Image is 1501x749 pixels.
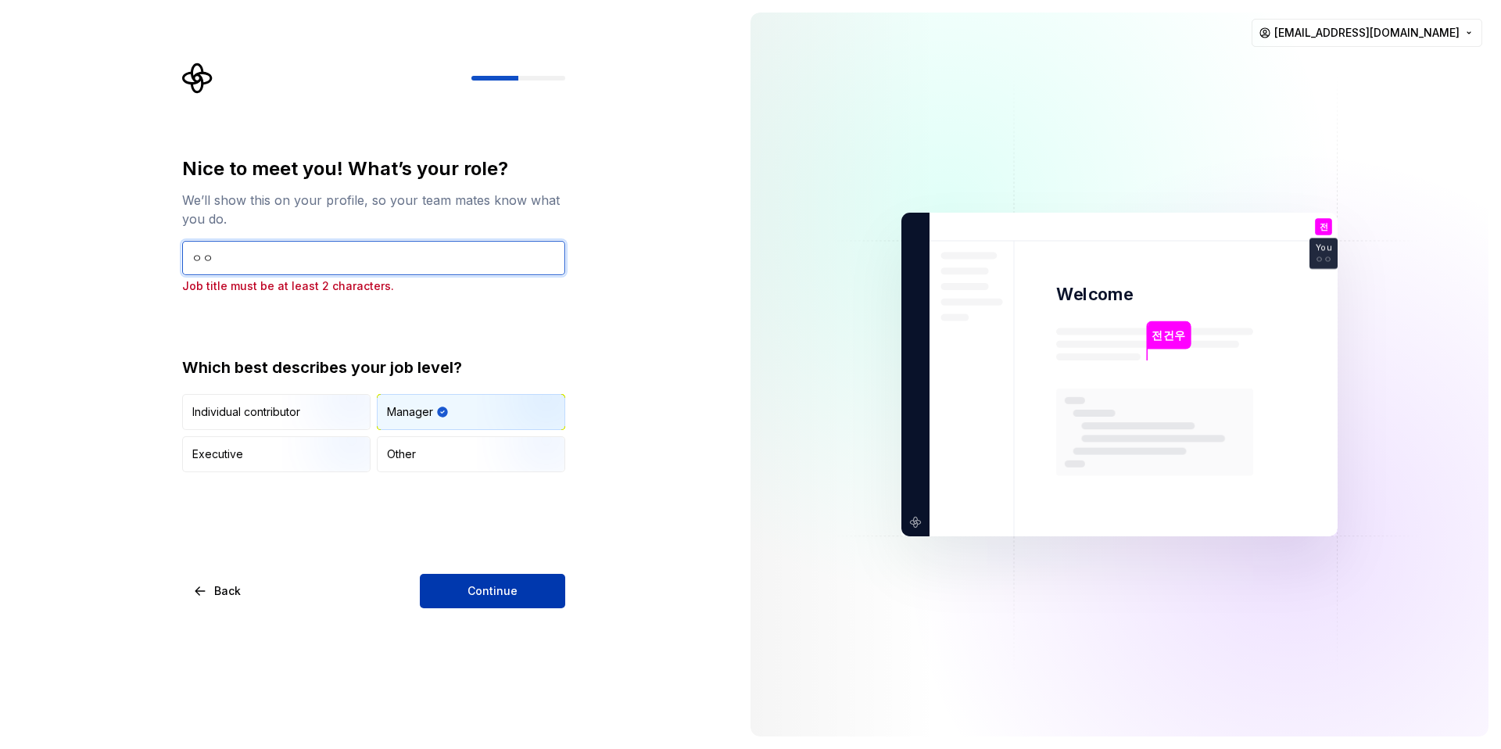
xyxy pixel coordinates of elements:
[182,241,565,275] input: Job title
[182,156,565,181] div: Nice to meet you! What’s your role?
[1056,283,1133,306] p: Welcome
[182,63,213,94] svg: Supernova Logo
[214,583,241,599] span: Back
[387,404,433,420] div: Manager
[182,357,565,378] div: Which best describes your job level?
[1316,244,1331,253] p: You
[420,574,565,608] button: Continue
[182,191,565,228] div: We’ll show this on your profile, so your team mates know what you do.
[192,404,300,420] div: Individual contributor
[182,574,254,608] button: Back
[467,583,518,599] span: Continue
[1252,19,1482,47] button: [EMAIL_ADDRESS][DOMAIN_NAME]
[1315,255,1332,263] p: ㅇㅇ
[387,446,416,462] div: Other
[1274,25,1460,41] span: [EMAIL_ADDRESS][DOMAIN_NAME]
[192,446,243,462] div: Executive
[1320,223,1328,231] p: 전
[182,278,565,294] p: Job title must be at least 2 characters.
[1152,327,1185,344] p: 전건우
